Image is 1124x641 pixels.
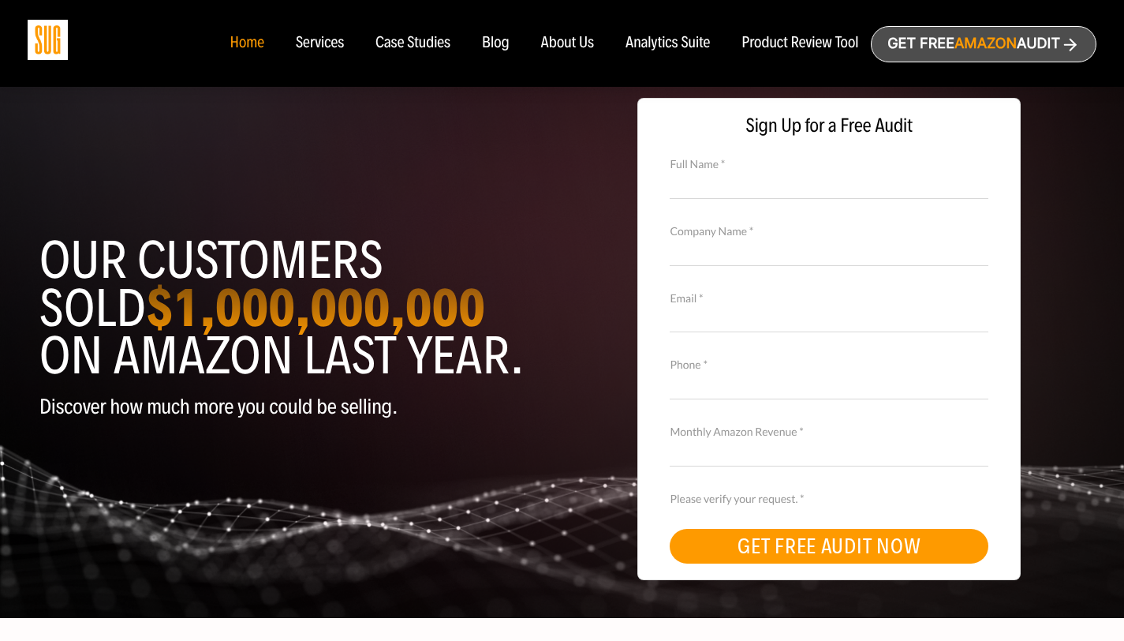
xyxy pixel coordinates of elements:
label: Phone * [670,356,988,373]
label: Full Name * [670,156,988,173]
label: Monthly Amazon Revenue * [670,423,988,440]
span: Amazon [954,36,1017,52]
button: GET FREE AUDIT NOW [670,529,988,564]
a: Services [296,35,344,52]
strong: $1,000,000,000 [146,276,485,340]
a: Product Review Tool [741,35,858,52]
a: Blog [482,35,510,52]
a: Analytics Suite [625,35,710,52]
input: Monthly Amazon Revenue * [670,439,988,467]
a: About Us [541,35,595,52]
input: Company Name * [670,238,988,265]
a: Home [230,35,263,52]
label: Please verify your request. * [670,490,988,508]
input: Full Name * [670,171,988,198]
span: Sign Up for a Free Audit [654,114,1004,137]
a: Case Studies [375,35,450,52]
img: Sug [28,20,68,60]
a: Get freeAmazonAudit [871,26,1096,62]
input: Contact Number * [670,372,988,399]
p: Discover how much more you could be selling. [39,395,551,418]
label: Company Name * [670,223,988,240]
input: Email * [670,305,988,332]
h1: Our customers sold on Amazon last year. [39,237,551,380]
label: Email * [670,290,988,307]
